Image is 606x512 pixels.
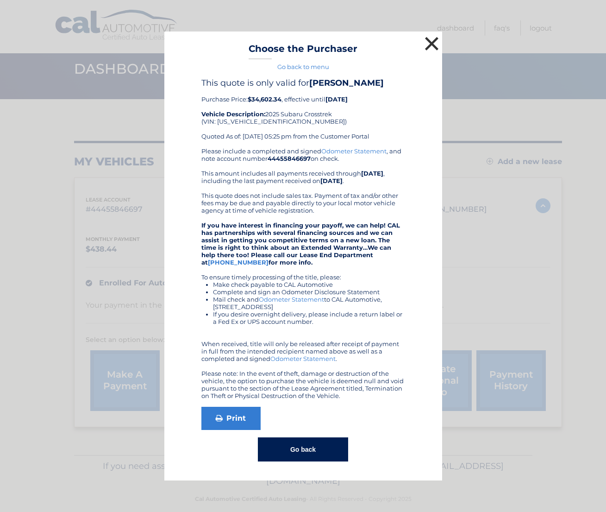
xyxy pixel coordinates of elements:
[258,437,348,461] button: Go back
[325,95,348,103] b: [DATE]
[423,34,441,53] button: ×
[201,221,400,266] strong: If you have interest in financing your payoff, we can help! CAL has partnerships with several fin...
[277,63,329,70] a: Go back to menu
[268,155,311,162] b: 44455846697
[213,296,405,310] li: Mail check and to CAL Automotive, [STREET_ADDRESS]
[201,78,405,88] h4: This quote is only valid for
[309,78,384,88] b: [PERSON_NAME]
[259,296,324,303] a: Odometer Statement
[201,78,405,147] div: Purchase Price: , effective until 2025 Subaru Crosstrek (VIN: [US_VEHICLE_IDENTIFICATION_NUMBER])...
[320,177,343,184] b: [DATE]
[248,95,281,103] b: $34,602.34
[201,147,405,399] div: Please include a completed and signed , and note account number on check. This amount includes al...
[201,110,265,118] strong: Vehicle Description:
[201,407,261,430] a: Print
[249,43,357,59] h3: Choose the Purchaser
[361,170,383,177] b: [DATE]
[213,281,405,288] li: Make check payable to CAL Automotive
[213,310,405,325] li: If you desire overnight delivery, please include a return label or a Fed Ex or UPS account number.
[208,259,269,266] a: [PHONE_NUMBER]
[270,355,336,362] a: Odometer Statement
[321,147,387,155] a: Odometer Statement
[213,288,405,296] li: Complete and sign an Odometer Disclosure Statement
